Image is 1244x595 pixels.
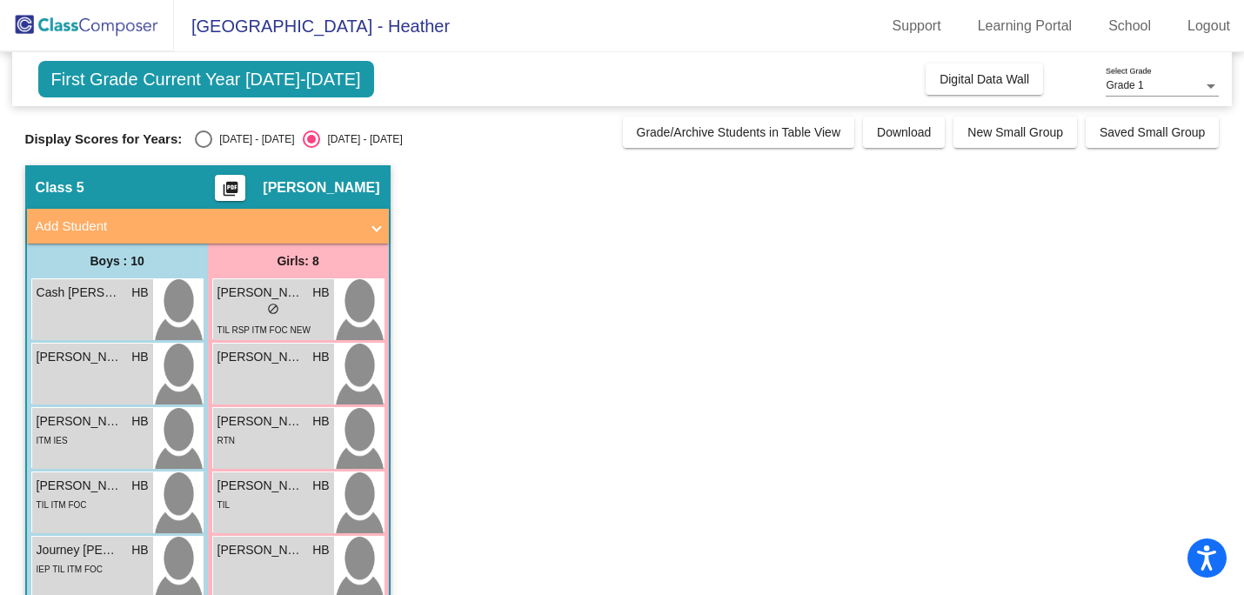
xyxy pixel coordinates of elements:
span: HB [131,477,148,495]
span: Download [877,125,931,139]
a: School [1094,12,1165,40]
div: Boys : 10 [27,244,208,278]
a: Learning Portal [964,12,1087,40]
span: do_not_disturb_alt [267,303,279,315]
span: [PERSON_NAME] [263,179,379,197]
span: [PERSON_NAME] [217,412,304,431]
span: HB [312,348,329,366]
span: [GEOGRAPHIC_DATA] - Heather [174,12,450,40]
span: [PERSON_NAME] [217,284,304,302]
div: [DATE] - [DATE] [320,131,402,147]
a: Support [879,12,955,40]
span: New Small Group [967,125,1063,139]
span: Cash [PERSON_NAME] [37,284,124,302]
span: Saved Small Group [1100,125,1205,139]
span: HB [312,284,329,302]
mat-panel-title: Add Student [36,217,359,237]
span: Grade/Archive Students in Table View [637,125,841,139]
mat-radio-group: Select an option [195,130,402,148]
div: Girls: 8 [208,244,389,278]
span: RTN [217,436,235,445]
span: [PERSON_NAME] [37,348,124,366]
span: HB [312,412,329,431]
span: [PERSON_NAME] [217,477,304,495]
span: Display Scores for Years: [25,131,183,147]
span: Class 5 [36,179,84,197]
button: Print Students Details [215,175,245,201]
button: Saved Small Group [1086,117,1219,148]
span: TIL [217,500,230,510]
span: First Grade Current Year [DATE]-[DATE] [38,61,374,97]
button: Download [863,117,945,148]
span: HB [131,284,148,302]
span: [PERSON_NAME] [217,541,304,559]
span: HB [131,348,148,366]
span: HB [312,541,329,559]
span: HB [131,541,148,559]
span: HB [312,477,329,495]
span: Grade 1 [1106,79,1143,91]
span: Journey [PERSON_NAME] [37,541,124,559]
span: [PERSON_NAME] [217,348,304,366]
a: Logout [1174,12,1244,40]
button: Digital Data Wall [926,64,1043,95]
button: New Small Group [953,117,1077,148]
span: ITM IES [37,436,68,445]
span: TIL ITM FOC [37,500,87,510]
span: IEP TIL ITM FOC [37,565,104,574]
span: TIL RSP ITM FOC NEW [217,325,311,335]
span: [PERSON_NAME] [37,412,124,431]
span: [PERSON_NAME] [37,477,124,495]
mat-icon: picture_as_pdf [220,180,241,204]
span: Digital Data Wall [940,72,1029,86]
span: HB [131,412,148,431]
button: Grade/Archive Students in Table View [623,117,855,148]
mat-expansion-panel-header: Add Student [27,209,389,244]
div: [DATE] - [DATE] [212,131,294,147]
